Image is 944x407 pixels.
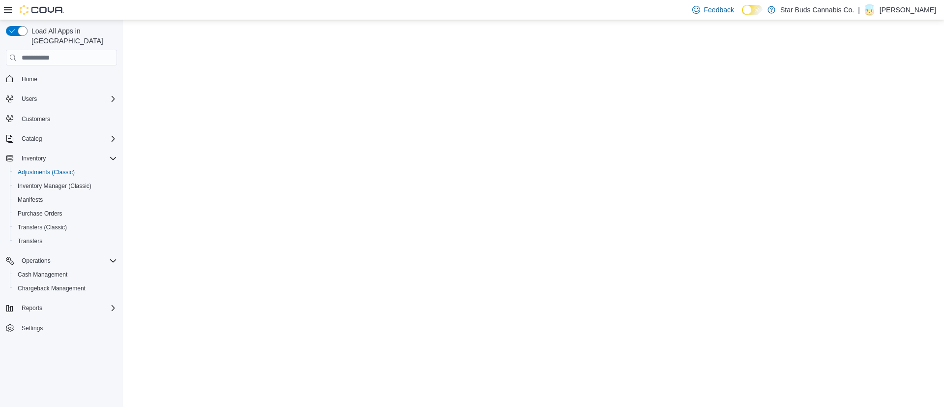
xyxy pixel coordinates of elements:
[880,4,936,16] p: [PERSON_NAME]
[18,113,117,125] span: Customers
[14,166,117,178] span: Adjustments (Classic)
[704,5,734,15] span: Feedback
[14,269,117,281] span: Cash Management
[18,113,54,125] a: Customers
[18,284,86,292] span: Chargeback Management
[18,153,117,164] span: Inventory
[14,208,117,219] span: Purchase Orders
[10,282,121,295] button: Chargeback Management
[18,255,55,267] button: Operations
[18,182,91,190] span: Inventory Manager (Classic)
[780,4,854,16] p: Star Buds Cannabis Co.
[10,207,121,220] button: Purchase Orders
[18,271,67,279] span: Cash Management
[14,221,71,233] a: Transfers (Classic)
[10,220,121,234] button: Transfers (Classic)
[18,168,75,176] span: Adjustments (Classic)
[22,324,43,332] span: Settings
[18,133,117,145] span: Catalog
[18,255,117,267] span: Operations
[22,135,42,143] span: Catalog
[18,196,43,204] span: Manifests
[2,321,121,335] button: Settings
[2,301,121,315] button: Reports
[14,282,117,294] span: Chargeback Management
[18,72,117,85] span: Home
[22,304,42,312] span: Reports
[18,73,41,85] a: Home
[14,208,66,219] a: Purchase Orders
[18,133,46,145] button: Catalog
[22,95,37,103] span: Users
[18,93,117,105] span: Users
[2,152,121,165] button: Inventory
[742,5,763,15] input: Dark Mode
[14,221,117,233] span: Transfers (Classic)
[10,193,121,207] button: Manifests
[864,4,876,16] div: Daniel Swadron
[18,237,42,245] span: Transfers
[18,302,117,314] span: Reports
[10,165,121,179] button: Adjustments (Classic)
[2,92,121,106] button: Users
[10,234,121,248] button: Transfers
[22,155,46,162] span: Inventory
[2,254,121,268] button: Operations
[2,112,121,126] button: Customers
[14,166,79,178] a: Adjustments (Classic)
[10,179,121,193] button: Inventory Manager (Classic)
[14,180,95,192] a: Inventory Manager (Classic)
[22,75,37,83] span: Home
[14,269,71,281] a: Cash Management
[28,26,117,46] span: Load All Apps in [GEOGRAPHIC_DATA]
[2,132,121,146] button: Catalog
[14,194,117,206] span: Manifests
[20,5,64,15] img: Cova
[14,235,117,247] span: Transfers
[858,4,860,16] p: |
[18,322,47,334] a: Settings
[18,210,62,218] span: Purchase Orders
[22,257,51,265] span: Operations
[18,322,117,334] span: Settings
[14,282,89,294] a: Chargeback Management
[14,235,46,247] a: Transfers
[14,194,47,206] a: Manifests
[18,223,67,231] span: Transfers (Classic)
[6,67,117,361] nav: Complex example
[18,93,41,105] button: Users
[18,302,46,314] button: Reports
[10,268,121,282] button: Cash Management
[22,115,50,123] span: Customers
[14,180,117,192] span: Inventory Manager (Classic)
[2,71,121,86] button: Home
[18,153,50,164] button: Inventory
